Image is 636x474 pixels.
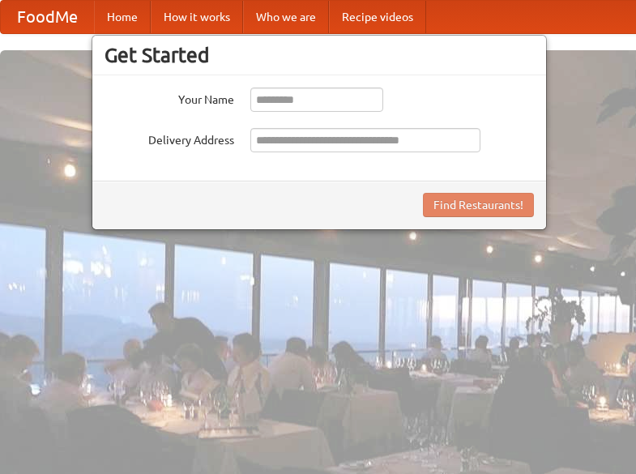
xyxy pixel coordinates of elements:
[105,88,234,108] label: Your Name
[105,43,534,67] h3: Get Started
[329,1,426,33] a: Recipe videos
[243,1,329,33] a: Who we are
[1,1,94,33] a: FoodMe
[151,1,243,33] a: How it works
[105,128,234,148] label: Delivery Address
[423,193,534,217] button: Find Restaurants!
[94,1,151,33] a: Home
